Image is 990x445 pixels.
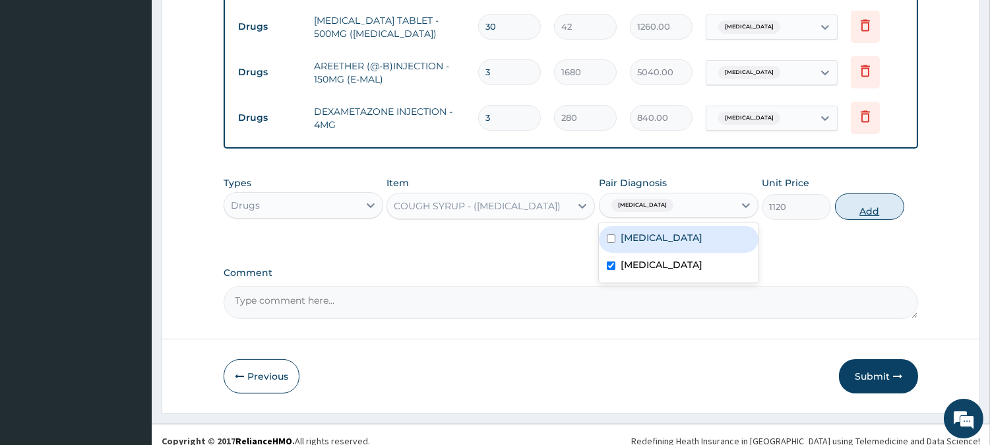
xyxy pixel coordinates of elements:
div: Chat with us now [69,74,222,91]
label: Item [387,176,409,189]
div: COUGH SYRUP - ([MEDICAL_DATA]) [394,199,561,213]
button: Submit [839,359,918,394]
span: [MEDICAL_DATA] [718,20,780,34]
span: We're online! [77,137,182,270]
label: [MEDICAL_DATA] [621,258,702,271]
td: AREETHER (@-B)INJECTION - 150MG (E-MAL) [307,53,472,92]
td: Drugs [232,106,307,130]
textarea: Type your message and hit 'Enter' [7,301,251,347]
button: Add [835,193,904,220]
span: [MEDICAL_DATA] [718,66,780,79]
label: Comment [224,267,918,279]
label: Types [224,178,251,189]
label: Unit Price [762,176,809,189]
div: Drugs [231,199,260,212]
img: d_794563401_company_1708531726252_794563401 [24,66,53,99]
label: [MEDICAL_DATA] [621,231,702,244]
td: Drugs [232,60,307,85]
td: DEXAMETAZONE INJECTION - 4MG [307,98,472,138]
span: [MEDICAL_DATA] [611,199,673,212]
span: [MEDICAL_DATA] [718,112,780,125]
label: Pair Diagnosis [599,176,667,189]
td: [MEDICAL_DATA] TABLET - 500MG ([MEDICAL_DATA]) [307,7,472,47]
td: Drugs [232,15,307,39]
button: Previous [224,359,299,394]
div: Minimize live chat window [216,7,248,38]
